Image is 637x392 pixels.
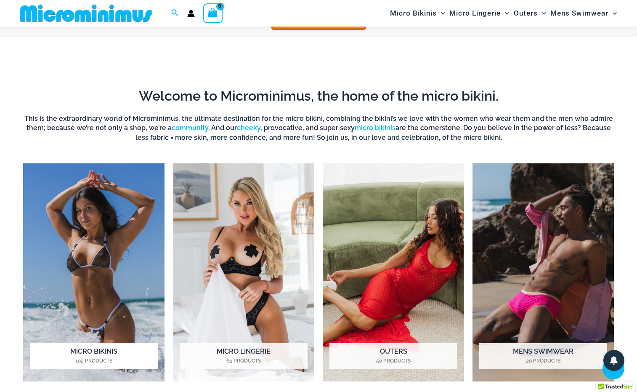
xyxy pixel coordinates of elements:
[323,163,464,381] img: Outers
[514,3,538,24] span: Outers
[237,124,260,132] a: cheeky
[472,163,614,381] a: Visit product category Mens Swimwear
[23,163,165,381] a: Visit product category Micro Bikinis
[173,163,314,381] a: Visit product category Micro Lingerie
[329,357,457,365] mark: 50 Products
[17,4,155,23] img: MM SHOP LOGO FLAT
[329,343,457,369] h2: Outers
[437,3,445,24] span: Menu Toggle
[323,163,464,381] a: Visit product category Outers
[23,87,614,105] h2: Welcome to Microminimus, the home of the micro bikini.
[550,3,608,24] span: Mens Swimwear
[355,124,395,132] a: micro bikinis
[30,343,158,369] h2: Micro Bikinis
[538,3,546,24] span: Menu Toggle
[387,1,620,25] nav: Site Navigation
[608,3,617,24] span: Menu Toggle
[172,124,208,132] a: community
[479,357,607,365] mark: 29 Products
[447,3,511,24] a: Micro LingerieMenu ToggleMenu Toggle
[30,357,158,365] mark: 192 Products
[171,8,179,19] a: Search icon link
[472,163,614,381] img: Mens Swimwear
[388,3,447,24] a: Micro BikinisMenu ToggleMenu Toggle
[548,3,619,24] a: Mens SwimwearMenu ToggleMenu Toggle
[180,357,308,365] mark: 64 Products
[23,114,614,142] h6: This is the extraordinary world of Microminimus, the ultimate destination for the micro bikini, c...
[173,163,314,381] img: Micro Lingerie
[390,3,437,24] span: Micro Bikinis
[479,343,607,369] h2: Mens Swimwear
[187,10,195,17] a: Account icon link
[501,3,509,24] span: Menu Toggle
[23,163,165,381] img: Micro Bikinis
[512,3,548,24] a: OutersMenu ToggleMenu Toggle
[180,343,308,369] h2: Micro Lingerie
[203,3,223,23] a: View Shopping Cart, empty
[449,3,501,24] span: Micro Lingerie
